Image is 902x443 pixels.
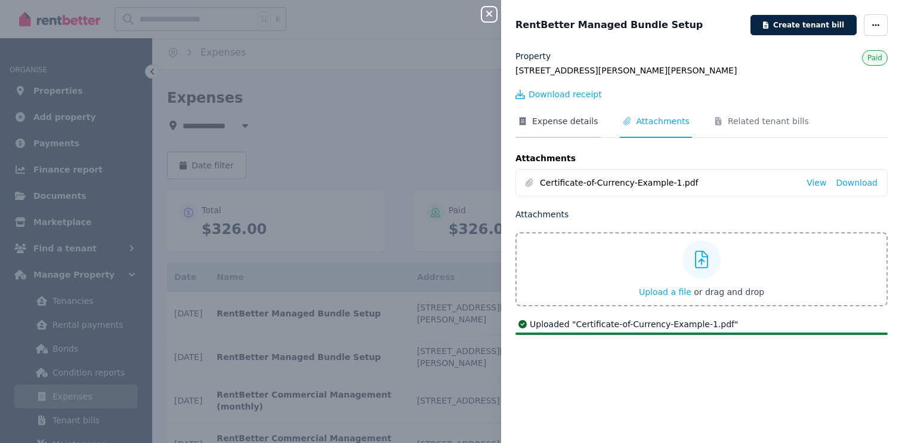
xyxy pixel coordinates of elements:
[728,115,809,127] span: Related tenant bills
[515,318,888,330] div: Uploaded " Certificate-of-Currency-Example-1.pdf "
[540,177,797,189] span: Certificate-of-Currency-Example-1.pdf
[836,177,878,189] a: Download
[515,208,888,220] p: Attachments
[639,286,764,298] button: Upload a file or drag and drop
[637,115,690,127] span: Attachments
[515,152,888,164] p: Attachments
[529,88,602,100] span: Download receipt
[639,287,691,297] span: Upload a file
[694,287,764,297] span: or drag and drop
[867,54,882,62] span: Paid
[515,18,703,32] span: RentBetter Managed Bundle Setup
[807,177,826,189] a: View
[532,115,598,127] span: Expense details
[515,50,551,62] label: Property
[515,64,888,76] legend: [STREET_ADDRESS][PERSON_NAME][PERSON_NAME]
[515,115,888,138] nav: Tabs
[750,15,857,35] button: Create tenant bill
